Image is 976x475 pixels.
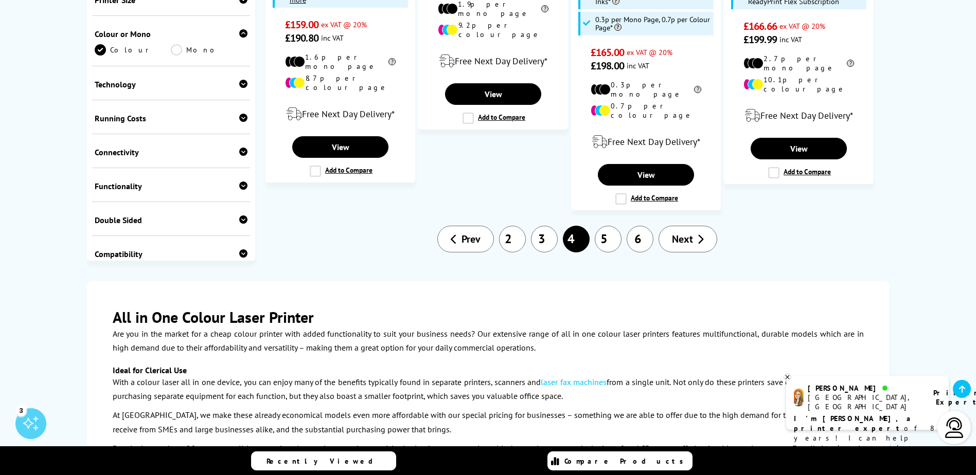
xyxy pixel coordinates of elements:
[808,393,920,411] div: [GEOGRAPHIC_DATA], [GEOGRAPHIC_DATA]
[171,44,247,56] a: Mono
[113,408,864,436] p: At [GEOGRAPHIC_DATA], we make these already economical models even more affordable with our speci...
[95,147,248,157] div: Connectivity
[113,375,864,403] p: With a colour laser all in one device, you can enjoy many of the benefits typically found in sepa...
[541,377,607,387] a: laser fax machines
[595,15,712,32] span: 0.3p per Mono Page, 0.7p per Colour Page*
[591,101,701,120] li: 0.7p per colour page
[438,21,548,39] li: 9.2p per colour page
[627,61,649,70] span: inc VAT
[445,83,541,105] a: View
[424,47,562,76] div: modal_delivery
[437,226,494,252] a: Prev
[95,29,248,39] div: Colour or Mono
[627,47,672,57] span: ex VAT @ 20%
[95,181,248,191] div: Functionality
[794,414,941,463] p: of 8 years! I can help you choose the right product
[768,167,831,178] label: Add to Compare
[615,193,678,205] label: Add to Compare
[285,74,396,92] li: 8.7p per colour page
[743,75,854,94] li: 10.1p per colour page
[95,44,171,56] a: Colour
[285,31,318,45] span: £190.80
[285,18,318,31] span: £159.00
[577,127,715,156] div: modal_delivery
[595,226,622,252] a: 5
[794,389,804,407] img: amy-livechat.png
[944,417,965,438] img: user-headset-light.svg
[743,33,777,46] span: £199.99
[751,138,846,159] a: View
[547,451,693,470] a: Compare Products
[779,21,825,31] span: ex VAT @ 20%
[591,46,624,59] span: £165.00
[285,52,396,71] li: 1.6p per mono page
[15,405,27,416] div: 3
[310,166,372,177] label: Add to Compare
[743,20,777,33] span: £166.66
[499,226,526,252] a: 2
[113,442,864,469] p: Despite its number of features, an all in one colour laser printer can be surprisingly simple to ...
[113,327,864,355] p: Are you in the market for a cheap colour printer with added functionality to suit your business n...
[321,20,367,29] span: ex VAT @ 20%
[113,307,864,327] h2: All in One Colour Laser Printer
[113,365,864,375] h3: Ideal for Clerical Use
[591,80,701,99] li: 0.3p per mono page
[743,54,854,72] li: 2.7p per mono page
[95,249,248,259] div: Compatibility
[251,451,396,470] a: Recently Viewed
[462,232,481,246] span: Prev
[794,414,914,433] b: I'm [PERSON_NAME], a printer expert
[267,456,383,466] span: Recently Viewed
[463,113,525,124] label: Add to Compare
[95,113,248,123] div: Running Costs
[808,383,920,393] div: [PERSON_NAME]
[730,101,868,130] div: modal_delivery
[591,59,624,72] span: £198.00
[321,33,344,43] span: inc VAT
[672,232,693,246] span: Next
[779,34,802,44] span: inc VAT
[95,215,248,225] div: Double Sided
[659,226,717,252] a: Next
[271,100,410,129] div: modal_delivery
[598,164,694,186] a: View
[292,136,388,158] a: View
[95,79,248,89] div: Technology
[627,226,653,252] a: 6
[531,226,558,252] a: 3
[564,456,689,466] span: Compare Products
